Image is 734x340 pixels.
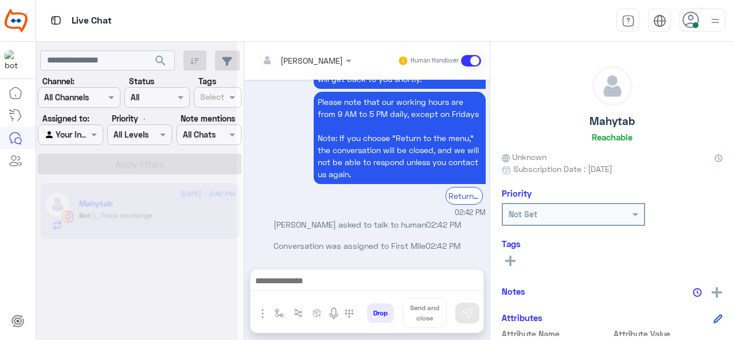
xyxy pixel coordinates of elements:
[614,328,723,340] span: Attribute Value
[712,287,722,298] img: add
[313,308,322,318] img: create order
[426,220,461,229] span: 02:42 PM
[249,218,486,230] p: [PERSON_NAME] asked to talk to human
[592,132,633,142] h6: Reachable
[411,56,459,65] small: Human Handover
[502,188,532,198] h6: Priority
[446,187,483,205] div: Return to Main Menu
[589,115,635,128] h5: Mahytab
[502,328,611,340] span: Attribute Name
[294,308,303,318] img: Trigger scenario
[708,14,723,28] img: profile
[425,241,460,251] span: 02:42 PM
[5,9,28,33] img: Logo
[593,67,632,105] img: defaultAdmin.png
[616,9,639,33] a: tab
[367,303,394,323] button: Drop
[622,14,635,28] img: tab
[327,307,341,321] img: send voice note
[270,304,289,323] button: select flow
[502,286,525,296] h6: Notes
[314,92,486,184] p: 3/9/2025, 2:42 PM
[49,13,63,28] img: tab
[502,312,542,323] h6: Attributes
[275,308,284,318] img: select flow
[455,208,486,218] span: 02:42 PM
[289,304,308,323] button: Trigger scenario
[198,91,224,105] div: Select
[256,307,270,321] img: send attachment
[462,307,473,319] img: send message
[653,14,666,28] img: tab
[693,288,702,297] img: notes
[513,163,612,175] span: Subscription Date : [DATE]
[308,304,327,323] button: create order
[72,13,112,29] p: Live Chat
[249,240,486,252] p: Conversation was assigned to First Mile
[502,151,546,163] span: Unknown
[403,298,447,328] button: Send and close
[502,239,723,249] h6: Tags
[345,309,354,318] img: make a call
[5,50,25,71] img: 317874714732967
[126,109,146,129] div: loading...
